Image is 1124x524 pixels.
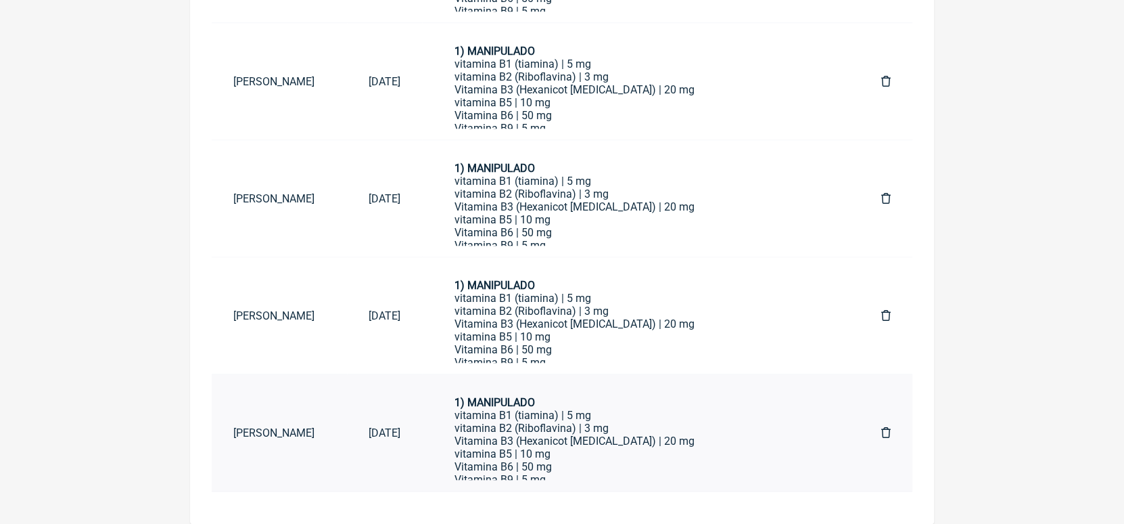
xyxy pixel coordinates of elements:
[212,64,347,99] a: [PERSON_NAME]
[454,435,827,447] div: Vitamina B3 (Hexanicot [MEDICAL_DATA]) | 20 mg
[454,473,827,486] div: Vitamina B9 | 5 mg
[212,181,347,216] a: [PERSON_NAME]
[454,460,827,473] div: Vitamina B6 | 50 mg
[454,356,827,369] div: Vitamina B9 | 5 mg
[433,268,849,363] a: 1) MANIPULADOvitamina B1 (tiamina) | 5 mgvitamina B2 (Riboflavina) | 3 mgVitamina B3 (Hexanicot [...
[454,70,827,83] div: vitamina B2 (Riboflavina) | 3 mg
[454,188,827,200] div: vitamina B2 (Riboflavina) | 3 mg
[454,292,827,305] div: vitamina B1 (tiamina) | 5 mg
[454,83,827,96] div: Vitamina B3 (Hexanicot [MEDICAL_DATA]) | 20 mg
[454,122,827,135] div: Vitamina B9 | 5 mg
[454,162,535,175] strong: 1) MANIPULADO
[454,318,827,330] div: Vitamina B3 (Hexanicot [MEDICAL_DATA]) | 20 mg
[454,305,827,318] div: vitamina B2 (Riboflavina) | 3 mg
[347,64,422,99] a: [DATE]
[347,181,422,216] a: [DATE]
[347,416,422,450] a: [DATE]
[454,226,827,239] div: Vitamina B6 | 50 mg
[454,175,827,188] div: vitamina B1 (tiamina) | 5 mg
[433,34,849,129] a: 1) MANIPULADOvitamina B1 (tiamina) | 5 mgvitamina B2 (Riboflavina) | 3 mgVitamina B3 (Hexanicot [...
[433,385,849,480] a: 1) MANIPULADOvitamina B1 (tiamina) | 5 mgvitamina B2 (Riboflavina) | 3 mgVitamina B3 (Hexanicot [...
[347,299,422,333] a: [DATE]
[212,416,347,450] a: [PERSON_NAME]
[454,409,827,422] div: vitamina B1 (tiamina) | 5 mg
[454,447,827,460] div: vitamina B5 | 10 mg
[454,213,827,226] div: vitamina B5 | 10 mg
[212,299,347,333] a: [PERSON_NAME]
[454,239,827,252] div: Vitamina B9 | 5 mg
[454,58,827,70] div: vitamina B1 (tiamina) | 5 mg
[454,200,827,213] div: Vitamina B3 (Hexanicot [MEDICAL_DATA]) | 20 mg
[454,109,827,122] div: Vitamina B6 | 50 mg
[433,151,849,246] a: 1) MANIPULADOvitamina B1 (tiamina) | 5 mgvitamina B2 (Riboflavina) | 3 mgVitamina B3 (Hexanicot [...
[454,343,827,356] div: Vitamina B6 | 50 mg
[454,45,535,58] strong: 1) MANIPULADO
[454,96,827,109] div: vitamina B5 | 10 mg
[454,330,827,343] div: vitamina B5 | 10 mg
[454,5,827,18] div: Vitamina B9 | 5 mg
[454,279,535,292] strong: 1) MANIPULADO
[454,396,535,409] strong: 1) MANIPULADO
[454,422,827,435] div: vitamina B2 (Riboflavina) | 3 mg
